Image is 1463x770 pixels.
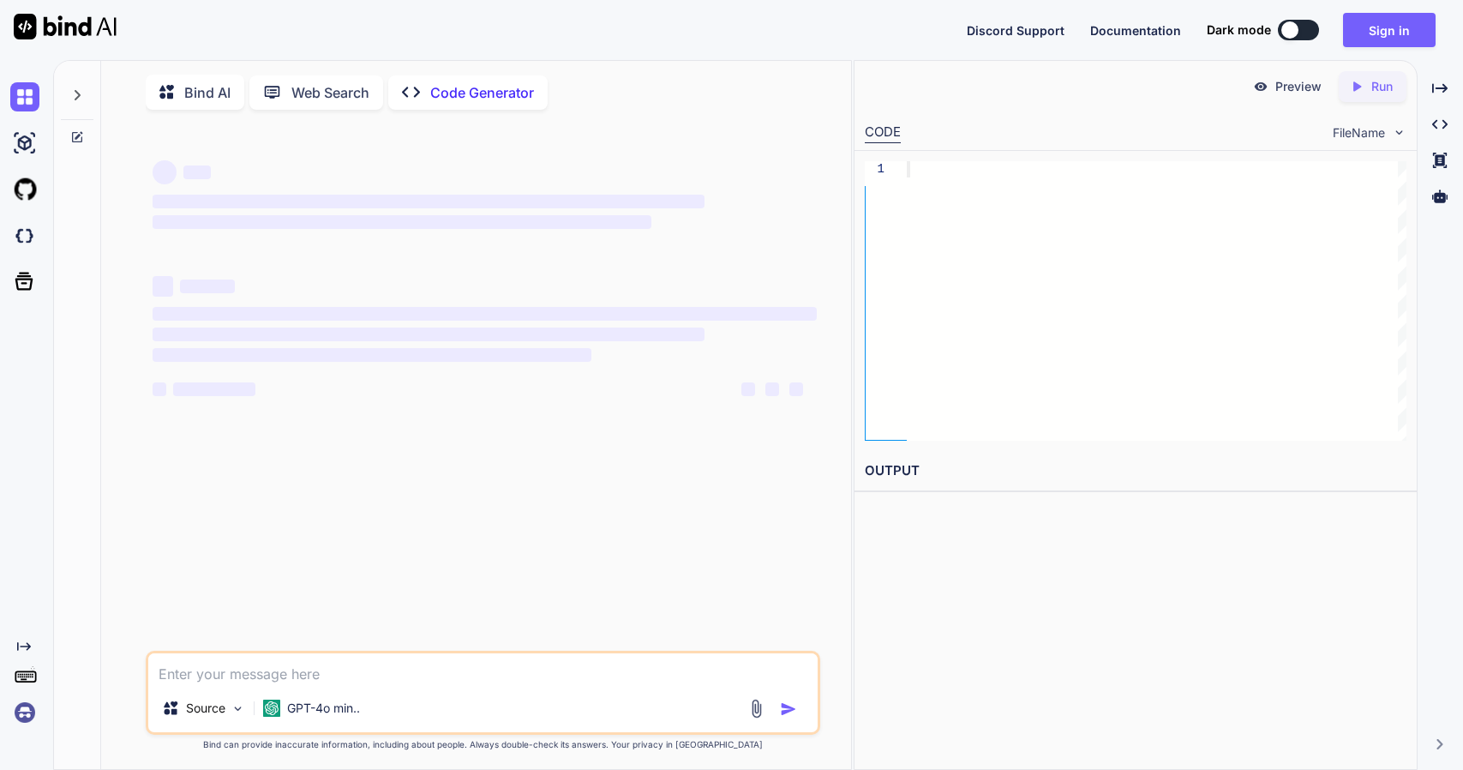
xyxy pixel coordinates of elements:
[1343,13,1436,47] button: Sign in
[287,700,360,717] p: GPT-4o min..
[10,221,39,250] img: darkCloudIdeIcon
[153,307,818,321] span: ‌
[183,165,211,179] span: ‌
[765,382,779,396] span: ‌
[186,700,225,717] p: Source
[1090,23,1181,38] span: Documentation
[854,451,1417,491] h2: OUTPUT
[231,701,245,716] img: Pick Models
[780,701,797,718] img: icon
[789,382,803,396] span: ‌
[1275,78,1322,95] p: Preview
[153,276,173,297] span: ‌
[10,129,39,158] img: ai-studio
[153,160,177,184] span: ‌
[1333,124,1385,141] span: FileName
[173,382,255,396] span: ‌
[1207,21,1271,39] span: Dark mode
[153,382,166,396] span: ‌
[10,698,39,727] img: signin
[263,700,280,717] img: GPT-4o mini
[1371,78,1393,95] p: Run
[967,23,1064,38] span: Discord Support
[967,21,1064,39] button: Discord Support
[184,82,231,103] p: Bind AI
[10,175,39,204] img: githubLight
[153,215,651,229] span: ‌
[153,195,705,208] span: ‌
[741,382,755,396] span: ‌
[865,123,901,143] div: CODE
[430,82,534,103] p: Code Generator
[180,280,235,293] span: ‌
[153,348,591,362] span: ‌
[1253,79,1268,94] img: preview
[14,14,117,39] img: Bind AI
[1392,125,1406,140] img: chevron down
[1090,21,1181,39] button: Documentation
[291,82,369,103] p: Web Search
[146,738,821,751] p: Bind can provide inaccurate information, including about people. Always double-check its answers....
[10,82,39,111] img: chat
[153,328,705,341] span: ‌
[865,161,884,177] div: 1
[746,699,766,719] img: attachment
